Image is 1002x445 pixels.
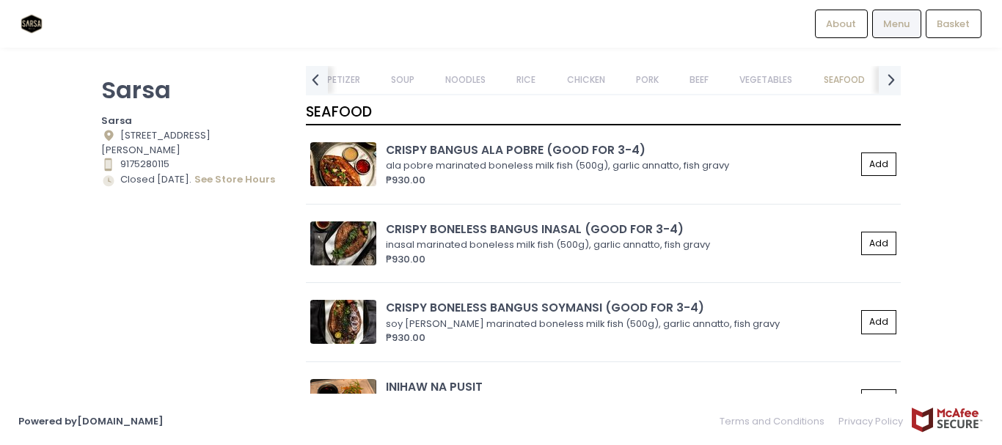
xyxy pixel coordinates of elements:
div: ₱930.00 [386,331,856,345]
img: CRISPY BONELESS BANGUS INASAL (GOOD FOR 3-4) [310,221,376,265]
div: CRISPY BONELESS BANGUS INASAL (GOOD FOR 3-4) [386,221,856,238]
div: ₱930.00 [386,252,856,267]
div: CRISPY BANGUS ALA POBRE (GOOD FOR 3-4) [386,141,856,158]
p: Sarsa [101,76,288,104]
div: INIHAW NA PUSIT [386,378,856,395]
a: Powered by[DOMAIN_NAME] [18,414,164,428]
img: CRISPY BONELESS BANGUS SOYMANSI (GOOD FOR 3-4) [310,300,376,344]
div: ₱930.00 [386,173,856,188]
a: Privacy Policy [832,407,911,435]
a: NOODLES [431,66,500,94]
span: Basket [937,17,970,32]
a: SEAFOOD [809,66,879,94]
button: Add [861,389,896,413]
img: INIHAW NA PUSIT [310,379,376,423]
button: see store hours [194,172,276,188]
div: [STREET_ADDRESS][PERSON_NAME] [101,128,288,158]
div: 9175280115 [101,157,288,172]
div: ala pobre marinated boneless milk fish (500g), garlic annatto, fish gravy [386,158,852,173]
a: BEEF [676,66,723,94]
a: Menu [872,10,921,37]
span: SEAFOOD [306,102,372,122]
div: inasal marinated boneless milk fish (500g), garlic annatto, fish gravy [386,238,852,252]
a: About [815,10,868,37]
img: CRISPY BANGUS ALA POBRE (GOOD FOR 3-4) [310,142,376,186]
img: logo [18,11,45,37]
div: soy [PERSON_NAME] marinated boneless milk fish (500g), garlic annatto, fish gravy [386,317,852,331]
img: mcafee-secure [910,407,984,433]
span: Menu [883,17,910,32]
a: CHICKEN [552,66,619,94]
div: CRISPY BONELESS BANGUS SOYMANSI (GOOD FOR 3-4) [386,299,856,316]
button: Add [861,152,896,177]
a: RICE [502,66,550,94]
a: VEGETABLES [725,66,807,94]
a: PORK [621,66,673,94]
a: Terms and Conditions [720,407,832,435]
a: SOUP [376,66,428,94]
a: APPETIZER [301,66,374,94]
button: Add [861,310,896,334]
b: Sarsa [101,114,132,128]
button: Add [861,232,896,256]
div: Closed [DATE]. [101,172,288,188]
span: About [826,17,856,32]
